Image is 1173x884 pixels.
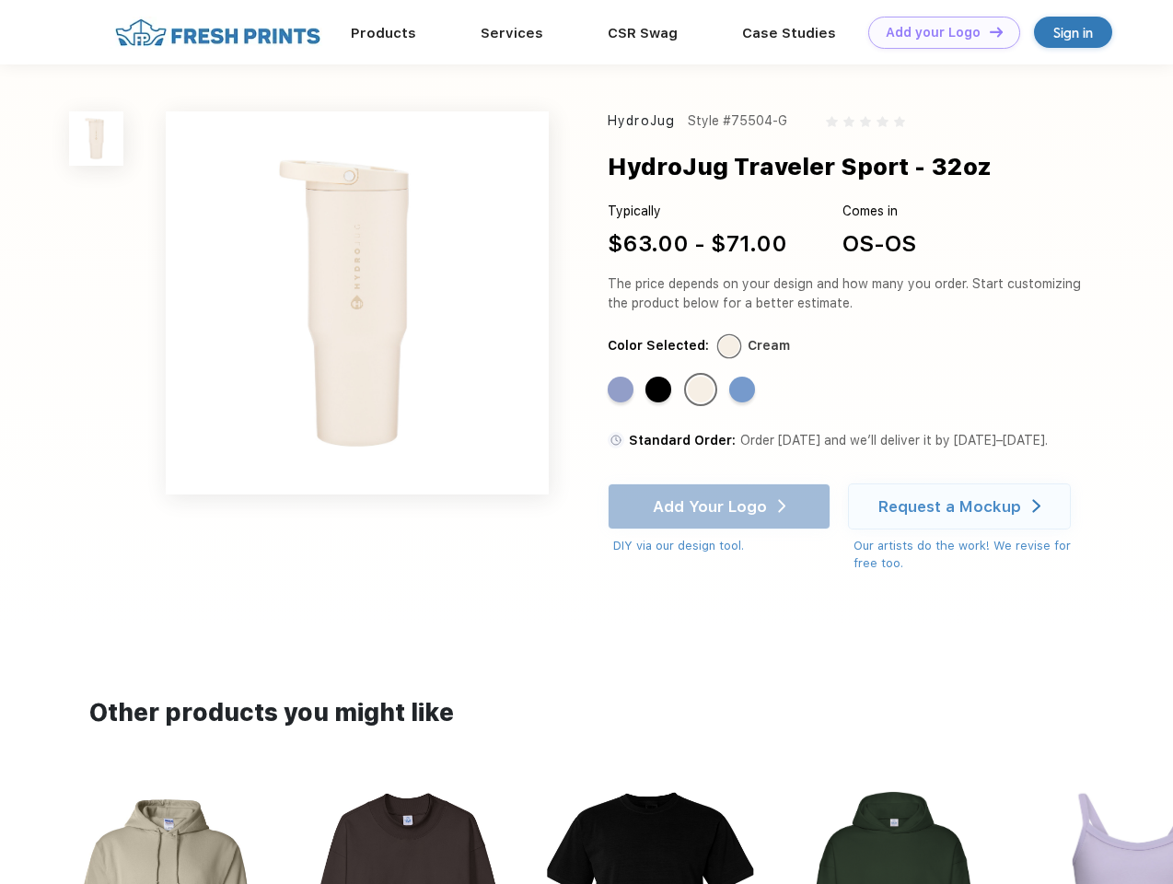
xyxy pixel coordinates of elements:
div: Typically [608,202,787,221]
div: Black [645,377,671,402]
img: white arrow [1032,499,1040,513]
div: Cream [688,377,714,402]
img: func=resize&h=640 [166,111,549,494]
div: Cream [748,336,790,355]
div: Our artists do the work! We revise for free too. [854,537,1088,573]
div: Comes in [842,202,916,221]
div: Other products you might like [89,695,1083,731]
div: DIY via our design tool. [613,537,830,555]
div: HydroJug Traveler Sport - 32oz [608,149,992,184]
img: gray_star.svg [877,116,888,127]
img: func=resize&h=100 [69,111,123,166]
img: gray_star.svg [843,116,854,127]
div: Peri [608,377,633,402]
div: Add your Logo [886,25,981,41]
a: Products [351,25,416,41]
div: Style #75504-G [688,111,787,131]
img: fo%20logo%202.webp [110,17,326,49]
img: gray_star.svg [826,116,837,127]
img: standard order [608,432,624,448]
img: DT [990,27,1003,37]
span: Standard Order: [629,433,736,448]
div: $63.00 - $71.00 [608,227,787,261]
div: HydroJug [608,111,675,131]
div: Request a Mockup [878,497,1021,516]
div: Color Selected: [608,336,709,355]
div: The price depends on your design and how many you order. Start customizing the product below for ... [608,274,1088,313]
a: Sign in [1034,17,1112,48]
div: Light Blue [729,377,755,402]
div: Sign in [1053,22,1093,43]
img: gray_star.svg [860,116,871,127]
span: Order [DATE] and we’ll deliver it by [DATE]–[DATE]. [740,433,1048,448]
img: gray_star.svg [894,116,905,127]
div: OS-OS [842,227,916,261]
